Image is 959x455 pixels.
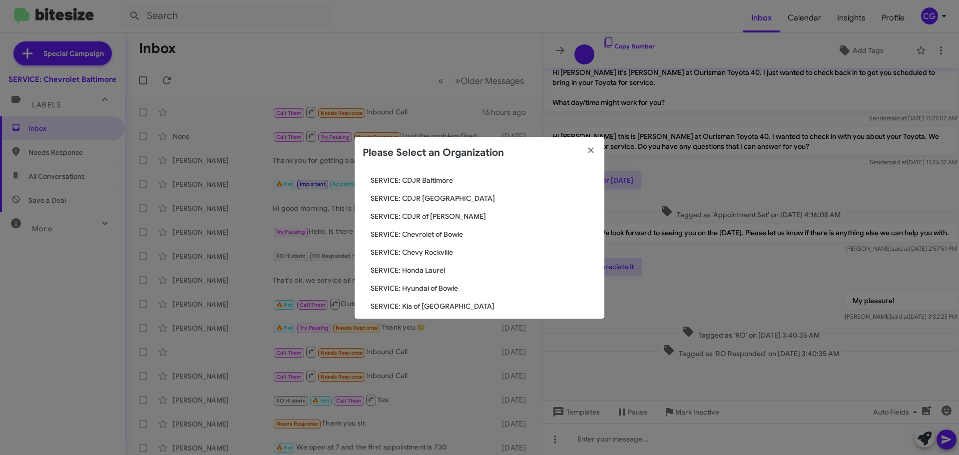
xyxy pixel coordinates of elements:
span: SERVICE: Honda Laurel [371,265,596,275]
span: SERVICE: CDJR Baltimore [371,175,596,185]
span: SERVICE: Chevy Rockville [371,247,596,257]
h2: Please Select an Organization [363,145,504,161]
span: SERVICE: Kia of [GEOGRAPHIC_DATA] [371,301,596,311]
span: SERVICE: Chevrolet of Bowie [371,229,596,239]
span: SERVICE: CDJR [GEOGRAPHIC_DATA] [371,193,596,203]
span: SERVICE: Hyundai of Bowie [371,283,596,293]
span: SERVICE: CDJR of [PERSON_NAME] [371,211,596,221]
